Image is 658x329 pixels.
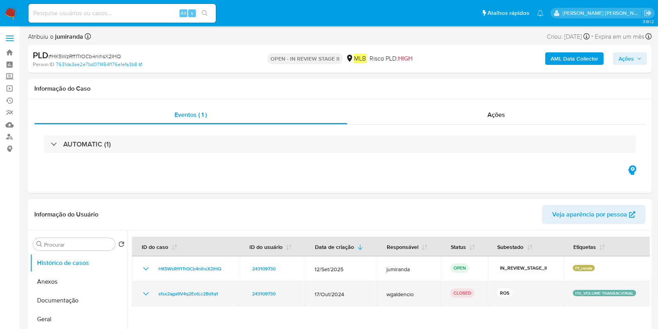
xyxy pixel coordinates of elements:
button: Geral [30,310,128,329]
button: Retornar ao pedido padrão [118,241,124,250]
span: HIGH [398,54,413,63]
span: Ações [619,52,634,65]
input: Procurar [44,241,112,248]
span: Atalhos rápidos [487,9,529,17]
span: Expira em um mês [595,32,644,41]
span: Veja aparência por pessoa [552,205,627,224]
button: Documentação [30,291,128,310]
button: Ações [613,52,647,65]
p: juliane.miranda@mercadolivre.com [563,9,642,17]
h3: AUTOMATIC (1) [63,140,111,148]
div: Criou: [DATE] [547,31,590,42]
h1: Informação do Usuário [34,211,98,218]
span: s [191,9,193,17]
span: Risco PLD: [370,54,413,63]
button: AML Data Collector [545,52,604,65]
a: 7631da3ae2e7bd07f454f176e1efa3b8 [56,61,142,68]
button: search-icon [197,8,213,19]
b: jumiranda [53,32,83,41]
span: Atribuiu o [28,32,83,41]
span: Eventos ( 1 ) [175,110,207,119]
b: Person ID [33,61,54,68]
p: OPEN - IN REVIEW STAGE II [267,53,343,64]
span: Alt [180,9,187,17]
a: Sair [644,9,652,17]
em: MLB [354,54,366,63]
a: Notificações [537,10,544,16]
button: Procurar [36,241,43,247]
span: Ações [488,110,505,119]
b: PLD [33,49,48,61]
button: Histórico de casos [30,254,128,272]
span: # HK5WzRff1TrOCb4nihsX2IHQ [48,52,121,60]
input: Pesquise usuários ou casos... [28,8,216,18]
div: AUTOMATIC (1) [44,135,636,153]
button: Veja aparência por pessoa [542,205,646,224]
span: - [591,31,593,42]
button: Anexos [30,272,128,291]
b: AML Data Collector [551,52,598,65]
h1: Informação do Caso [34,85,646,93]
